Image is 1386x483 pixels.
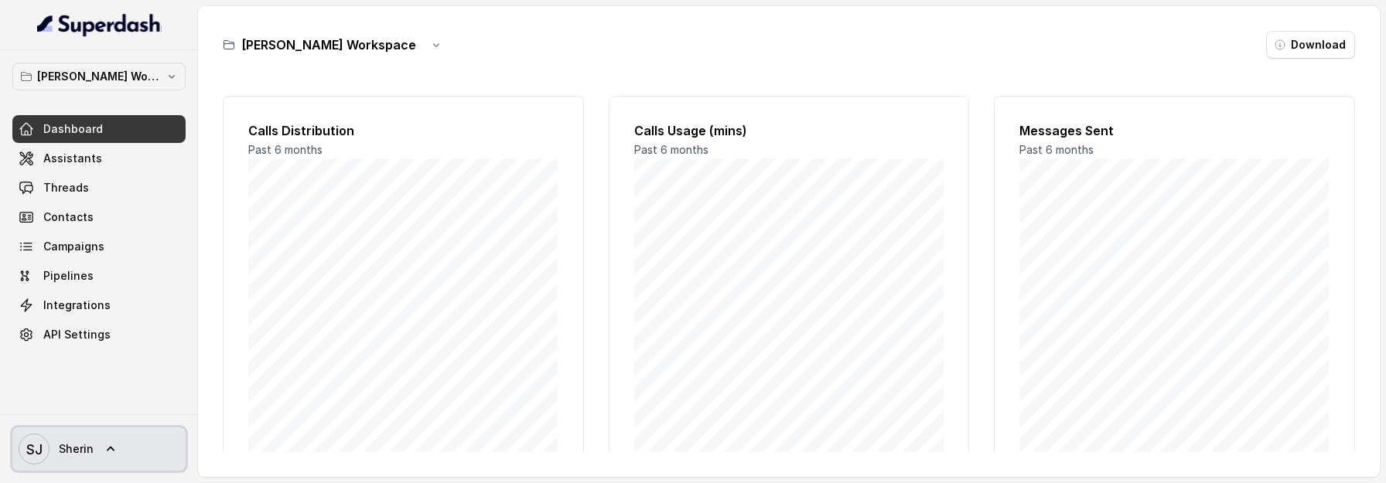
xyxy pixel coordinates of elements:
h3: [PERSON_NAME] Workspace [241,36,416,54]
a: Campaigns [12,233,186,260]
span: Threads [43,180,89,196]
h2: Calls Usage (mins) [634,121,944,140]
span: Past 6 months [248,143,323,156]
button: [PERSON_NAME] Workspace [12,63,186,90]
span: Integrations [43,298,111,313]
span: Past 6 months [634,143,708,156]
span: Dashboard [43,121,103,137]
a: Integrations [12,291,186,319]
span: Sherin [59,441,94,457]
span: Contacts [43,209,94,225]
p: [PERSON_NAME] Workspace [37,67,161,86]
a: Sherin [12,427,186,471]
a: Dashboard [12,115,186,143]
span: Assistants [43,151,102,166]
a: Contacts [12,203,186,231]
span: Campaigns [43,239,104,254]
span: Past 6 months [1019,143,1094,156]
a: API Settings [12,321,186,349]
a: Threads [12,174,186,202]
a: Assistants [12,145,186,172]
span: API Settings [43,327,111,342]
button: Download [1266,31,1355,59]
span: Pipelines [43,268,94,284]
img: light.svg [37,12,162,37]
h2: Messages Sent [1019,121,1330,140]
text: SJ [26,441,43,457]
h2: Calls Distribution [248,121,558,140]
a: Pipelines [12,262,186,290]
